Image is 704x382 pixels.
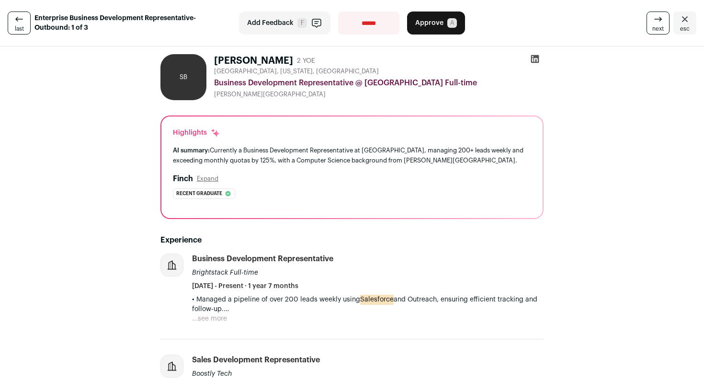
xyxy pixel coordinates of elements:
div: Business Development Representative @ [GEOGRAPHIC_DATA] Full-time [214,77,544,89]
a: next [647,12,670,35]
img: company-logo-placeholder-414d4e2ec0e2ddebbe968bf319fdfe5acfe0c9b87f798d344e800bc9a89632a0.png [161,254,183,276]
button: Expand [197,175,218,183]
span: esc [680,25,690,33]
button: Approve A [407,12,465,35]
span: Add Feedback [247,18,294,28]
span: Brightstack Full-time [192,269,258,276]
h1: [PERSON_NAME] [214,54,293,68]
span: A [447,18,457,28]
div: SB [160,54,206,100]
span: next [652,25,664,33]
div: 2 YOE [297,56,315,66]
div: Sales Development Representative [192,355,320,365]
div: [PERSON_NAME][GEOGRAPHIC_DATA] [214,91,544,98]
a: last [8,12,31,35]
span: Boostly Tech [192,370,232,377]
span: F [297,18,307,28]
h2: Experience [160,234,544,246]
a: Close [673,12,696,35]
span: Approve [415,18,443,28]
div: Currently a Business Development Representative at [GEOGRAPHIC_DATA], managing 200+ leads weekly ... [173,145,531,165]
div: Highlights [173,128,220,138]
span: AI summary: [173,147,210,153]
mark: Salesforce [360,294,394,305]
strong: Enterprise Business Development Representative- Outbound: 1 of 3 [34,13,232,33]
p: • Managed a pipeline of over 200 leads weekly using and Outreach, ensuring efficient tracking and... [192,295,544,314]
span: [GEOGRAPHIC_DATA], [US_STATE], [GEOGRAPHIC_DATA] [214,68,379,75]
span: last [15,25,24,33]
button: ...see more [192,314,227,324]
span: [DATE] - Present · 1 year 7 months [192,281,298,291]
button: Add Feedback F [239,12,330,35]
h2: Finch [173,173,193,185]
span: Recent graduate [176,189,222,198]
div: Business Development Representative [192,254,333,264]
img: company-logo-placeholder-414d4e2ec0e2ddebbe968bf319fdfe5acfe0c9b87f798d344e800bc9a89632a0.png [161,355,183,377]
